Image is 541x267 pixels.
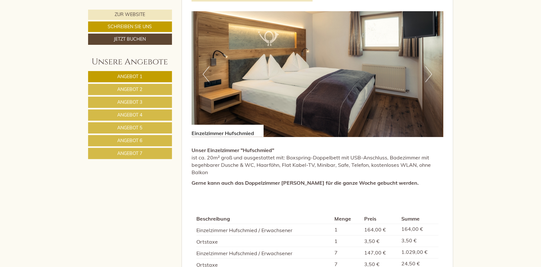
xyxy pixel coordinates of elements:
span: Angebot 5 [118,125,143,131]
span: Angebot 4 [118,112,143,118]
th: Preis [362,214,398,224]
th: Beschreibung [196,214,332,224]
span: 147,00 € [364,249,386,256]
td: 3,50 € [399,236,439,247]
th: Menge [332,214,362,224]
td: 1.029,00 € [399,247,439,258]
span: Angebot 2 [118,86,143,92]
div: Einzelzimmer Hufschmied [192,125,264,137]
a: Jetzt buchen [88,34,172,45]
button: Previous [203,66,209,82]
td: 1 [332,224,362,236]
td: 164,00 € [399,224,439,236]
span: Angebot 3 [118,99,143,105]
span: Angebot 6 [118,138,143,143]
span: 164,00 € [364,226,386,233]
td: Einzelzimmer Hufschmied / Erwachsener [196,247,332,258]
span: Angebot 7 [118,150,143,156]
a: Zur Website [88,10,172,20]
div: Unsere Angebote [88,56,172,68]
strong: Unser Einzelzimmer "Hufschmied" [192,147,274,153]
img: image [192,11,443,137]
td: 7 [332,247,362,258]
button: Next [425,66,432,82]
td: Ortstaxe [196,236,332,247]
td: Einzelzimmer Hufschmied / Erwachsener [196,224,332,236]
th: Summe [399,214,439,224]
span: 3,50 € [364,238,380,244]
strong: Gerne kann auch das Doppelzimmer [PERSON_NAME] für die ganze Woche gebucht werden. [192,180,419,186]
td: 1 [332,236,362,247]
p: ist ca. 20m² groß und ausgestattet mit: Boxspring-Doppelbett mit USB-Anschluss, Badezimmer mit be... [192,147,443,176]
a: Schreiben Sie uns [88,21,172,32]
span: Angebot 1 [118,74,143,79]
